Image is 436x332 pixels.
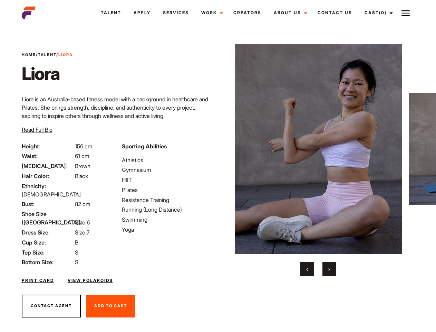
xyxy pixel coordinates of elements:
span: Next [328,266,330,273]
a: Contact Us [311,3,358,22]
span: / / [22,52,73,58]
li: Running (Long Distance) [122,205,214,214]
button: Add To Cast [86,295,135,317]
a: View Polaroids [68,277,113,284]
span: Bust: [22,200,74,208]
span: Shoe Size ([GEOGRAPHIC_DATA]): [22,210,74,227]
button: Read Full Bio [22,126,52,134]
button: Contact Agent [22,295,81,317]
li: HIIT [122,176,214,184]
span: S [75,259,78,266]
li: Pilates [122,186,214,194]
span: Height: [22,142,74,150]
a: Creators [227,3,268,22]
a: Home [22,52,36,57]
span: 82 cm [75,201,90,207]
span: Hair Color: [22,172,74,180]
li: Resistance Training [122,196,214,204]
strong: Liora [58,52,73,57]
h1: Liora [22,63,73,84]
span: Previous [306,266,308,273]
p: Liora is an Australia-based fitness model with a background in healthcare and Pilates. She brings... [22,95,214,120]
span: Black [75,173,88,179]
span: [DEMOGRAPHIC_DATA] [22,191,81,198]
a: Talent [38,52,56,57]
span: Cup Size: [22,238,74,247]
li: Athletics [122,156,214,164]
a: Talent [95,3,127,22]
img: cropped-aefm-brand-fav-22-square.png [22,6,36,20]
span: B [75,239,78,246]
span: Waist: [22,152,74,160]
li: Yoga [122,225,214,234]
span: 156 cm [75,143,93,150]
span: Ethnicity: [22,182,74,190]
a: About Us [268,3,311,22]
span: Dress Size: [22,228,74,237]
span: [MEDICAL_DATA]: [22,162,74,170]
a: Work [195,3,227,22]
a: Apply [127,3,157,22]
span: Read Full Bio [22,126,52,133]
li: Swimming [122,215,214,224]
a: Print Card [22,277,54,284]
img: Burger icon [401,9,410,17]
span: 61 cm [75,153,89,159]
li: Gymnasium [122,166,214,174]
span: (0) [379,10,387,15]
span: Top Size: [22,248,74,257]
span: S [75,249,78,256]
span: Add To Cast [94,303,127,308]
span: Size 6 [75,219,90,226]
a: Services [157,3,195,22]
strong: Sporting Abilities [122,143,167,150]
span: Bottom Size: [22,258,74,266]
a: Cast(0) [358,3,397,22]
span: Brown [75,163,90,169]
span: Size 7 [75,229,89,236]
